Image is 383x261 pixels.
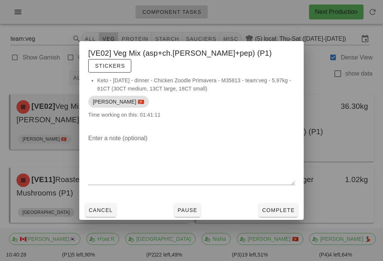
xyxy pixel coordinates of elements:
[88,207,113,213] span: Cancel
[174,203,200,217] button: Pause
[259,203,298,217] button: Complete
[177,207,197,213] span: Pause
[85,203,116,217] button: Cancel
[97,76,295,93] li: Keto - [DATE] - dinner - Chicken Zoodle Primavera - M35813 - team:veg - 5.97kg - 61CT (30CT mediu...
[262,207,295,213] span: Complete
[95,63,125,69] span: Stickers
[88,59,131,73] button: Stickers
[79,76,304,126] div: Time working on this: 01:41:11
[79,41,304,76] div: [VE02] Veg Mix (asp+ch.[PERSON_NAME]+pep) (P1)
[93,96,144,108] span: [PERSON_NAME] 🇻🇳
